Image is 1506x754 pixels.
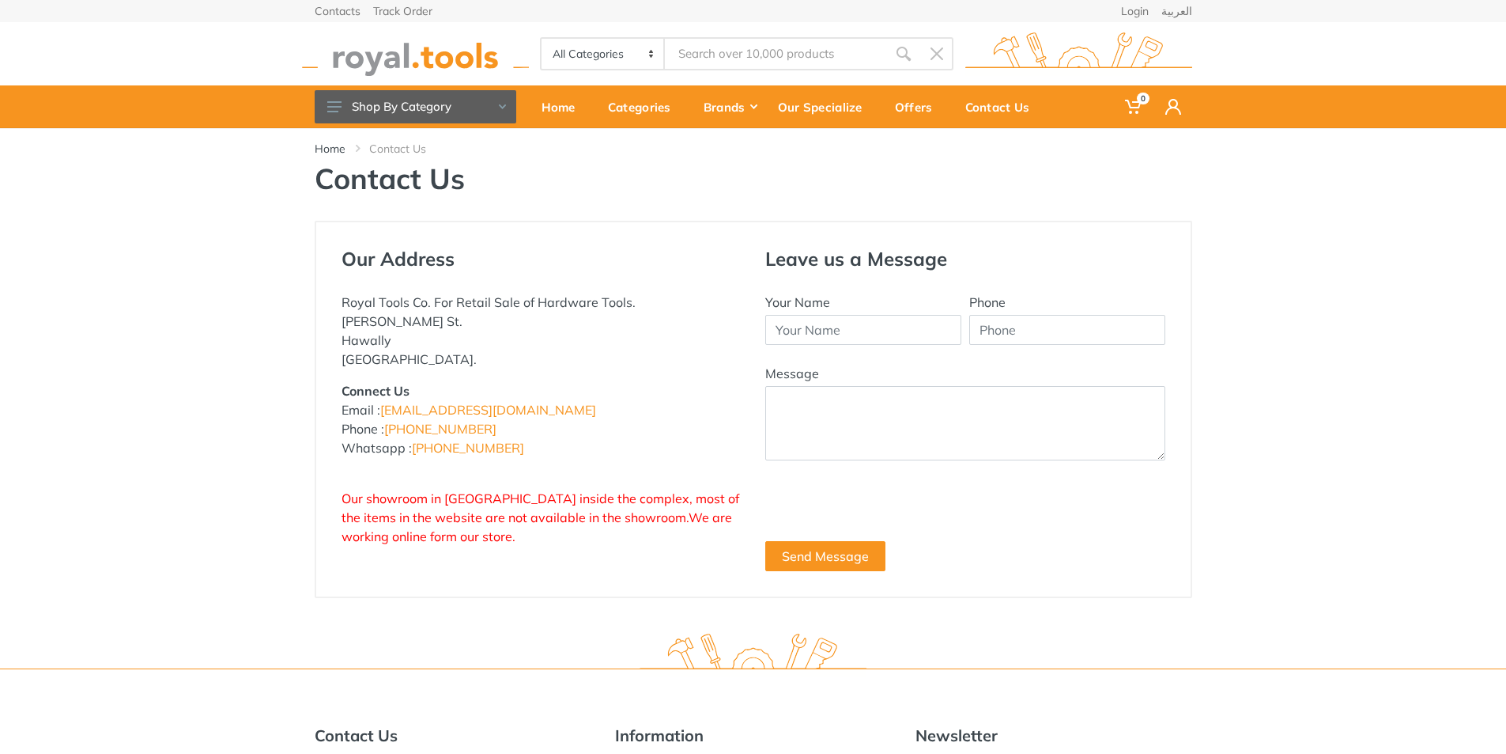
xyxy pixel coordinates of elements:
[342,491,739,544] span: Our showroom in [GEOGRAPHIC_DATA] inside the complex, most of the items in the website are not av...
[315,161,1192,195] h1: Contact Us
[765,248,1165,271] h4: Leave us a Message
[767,85,884,128] a: Our Specialize
[342,248,742,271] h4: Our Address
[315,726,591,745] h5: Contact Us
[315,6,360,17] a: Contacts
[315,141,345,157] a: Home
[1121,6,1149,17] a: Login
[373,6,432,17] a: Track Order
[342,383,410,399] strong: Connect Us
[384,421,496,437] a: [PHONE_NUMBER]
[884,90,954,123] div: Offers
[597,85,693,128] a: Categories
[1137,93,1149,104] span: 0
[765,541,885,571] button: Send Message
[542,39,666,69] select: Category
[884,85,954,128] a: Offers
[969,315,1165,345] input: Phone
[342,293,742,369] p: Royal Tools Co. For Retail Sale of Hardware Tools. [PERSON_NAME] St. Hawally [GEOGRAPHIC_DATA].
[765,479,1006,541] iframe: reCAPTCHA
[380,402,596,418] a: [EMAIL_ADDRESS][DOMAIN_NAME]
[530,90,597,123] div: Home
[342,381,742,457] p: Email : Phone : Whatsapp :
[530,85,597,128] a: Home
[1161,6,1192,17] a: العربية
[640,634,866,677] img: royal.tools Logo
[302,32,529,76] img: royal.tools Logo
[369,141,450,157] li: Contact Us
[954,85,1051,128] a: Contact Us
[615,726,892,745] h5: Information
[765,315,961,345] input: Your Name
[765,364,819,383] label: Message
[954,90,1051,123] div: Contact Us
[915,726,1192,745] h5: Newsletter
[693,90,767,123] div: Brands
[965,32,1192,76] img: royal.tools Logo
[412,440,524,456] a: [PHONE_NUMBER]
[597,90,693,123] div: Categories
[969,293,1006,312] label: Phone
[765,293,830,312] label: Your Name
[767,90,884,123] div: Our Specialize
[315,90,516,123] button: Shop By Category
[315,141,1192,157] nav: breadcrumb
[665,37,886,70] input: Site search
[1114,85,1154,128] a: 0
